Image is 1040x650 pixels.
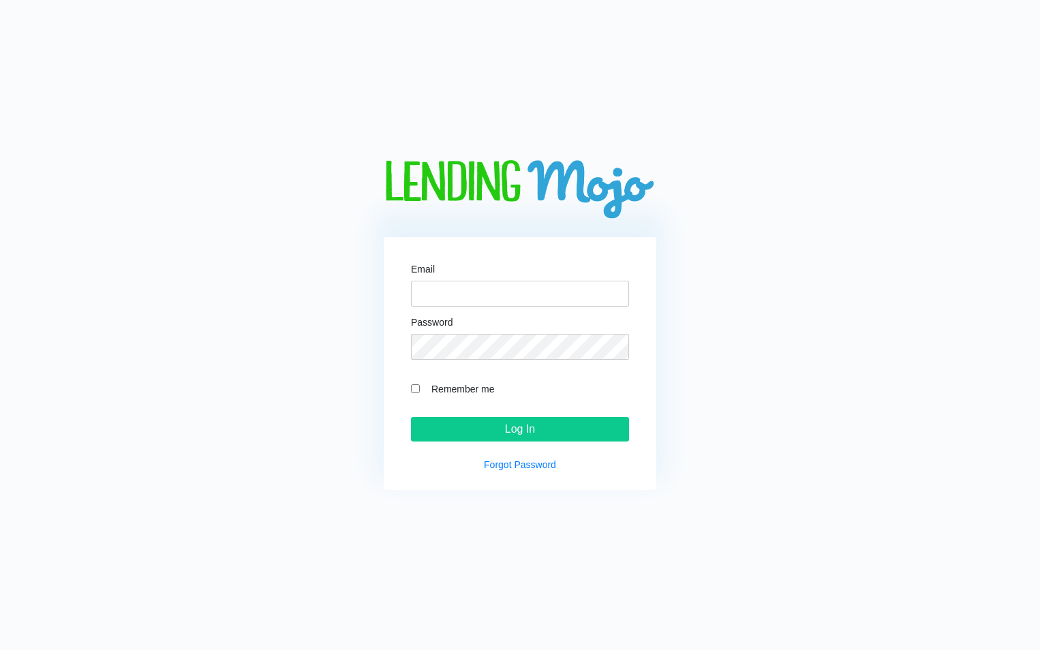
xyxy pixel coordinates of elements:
[411,264,435,274] label: Email
[411,318,453,327] label: Password
[411,417,629,442] input: Log In
[484,459,556,470] a: Forgot Password
[425,381,629,397] label: Remember me
[384,160,656,221] img: logo-big.png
